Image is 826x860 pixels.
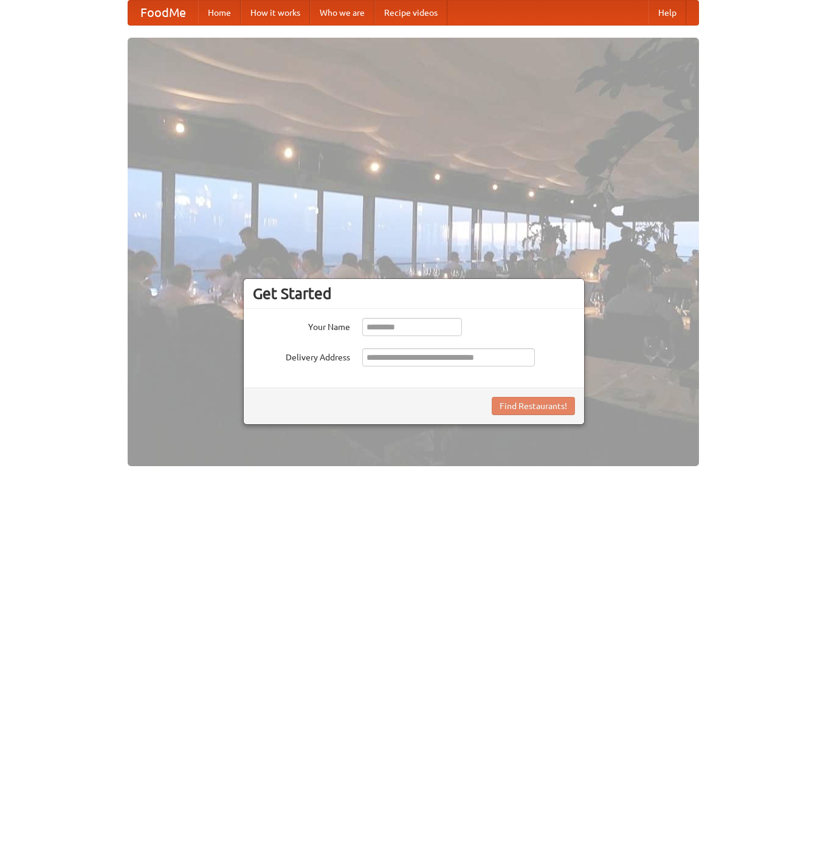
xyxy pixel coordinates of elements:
[241,1,310,25] a: How it works
[310,1,374,25] a: Who we are
[649,1,686,25] a: Help
[374,1,447,25] a: Recipe videos
[492,397,575,415] button: Find Restaurants!
[253,318,350,333] label: Your Name
[253,348,350,363] label: Delivery Address
[128,1,198,25] a: FoodMe
[253,284,575,303] h3: Get Started
[198,1,241,25] a: Home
